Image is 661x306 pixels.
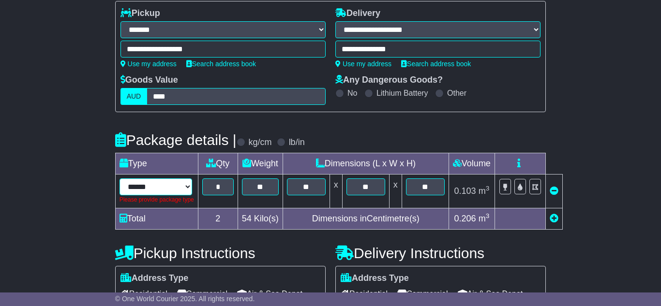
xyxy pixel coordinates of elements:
label: Delivery [335,8,380,19]
a: Search address book [186,60,256,68]
sup: 3 [486,212,490,219]
sup: 3 [486,185,490,192]
span: Air & Sea Depot [237,286,302,301]
label: AUD [120,88,148,105]
label: Lithium Battery [376,88,428,98]
label: Other [447,88,466,98]
a: Add new item [550,214,558,223]
label: kg/cm [249,137,272,148]
label: Pickup [120,8,160,19]
label: Any Dangerous Goods? [335,75,443,86]
a: Use my address [335,60,391,68]
td: Kilo(s) [238,208,283,230]
label: Goods Value [120,75,178,86]
td: Type [115,153,198,175]
a: Use my address [120,60,177,68]
span: Residential [120,286,167,301]
td: 2 [198,208,238,230]
span: Air & Sea Depot [458,286,523,301]
td: x [330,175,342,208]
a: Search address book [401,60,471,68]
div: Please provide package type [120,195,194,204]
h4: Pickup Instructions [115,245,326,261]
label: Address Type [120,273,189,284]
span: m [479,214,490,223]
td: Weight [238,153,283,175]
span: m [479,186,490,196]
td: x [389,175,402,208]
label: No [347,88,357,98]
td: Dimensions in Centimetre(s) [283,208,449,230]
span: 0.103 [454,186,476,196]
td: Volume [449,153,495,175]
label: lb/in [289,137,305,148]
a: Remove this item [550,186,558,196]
span: 0.206 [454,214,476,223]
td: Dimensions (L x W x H) [283,153,449,175]
span: Commercial [397,286,448,301]
span: Residential [341,286,388,301]
span: © One World Courier 2025. All rights reserved. [115,295,255,303]
td: Qty [198,153,238,175]
span: 54 [242,214,252,223]
label: Address Type [341,273,409,284]
h4: Package details | [115,132,237,148]
span: Commercial [177,286,227,301]
h4: Delivery Instructions [335,245,546,261]
td: Total [115,208,198,230]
